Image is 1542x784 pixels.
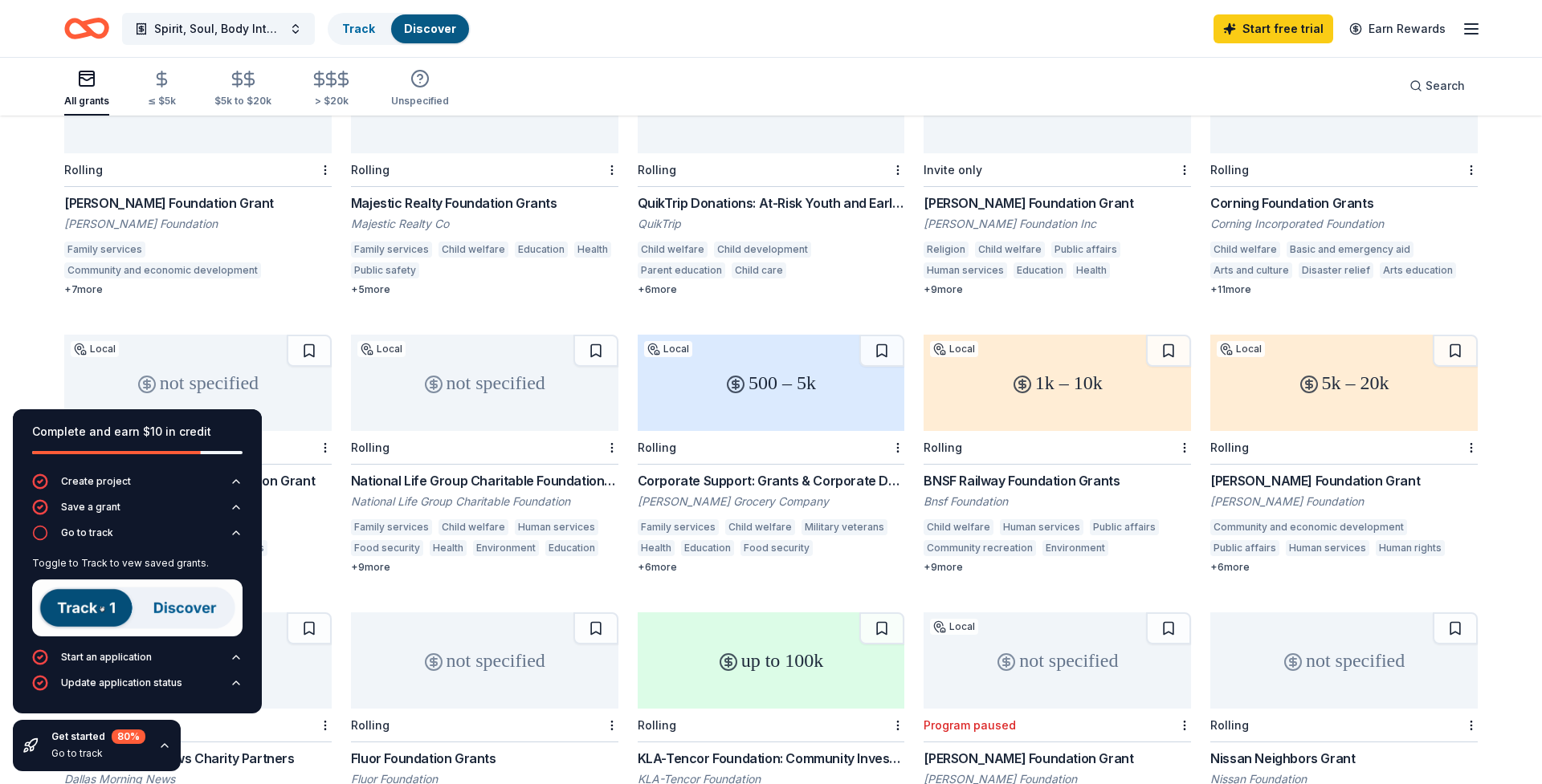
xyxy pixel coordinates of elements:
[1210,283,1478,296] div: + 11 more
[32,473,243,499] button: Create project
[351,612,618,709] div: not specified
[1210,471,1478,490] div: [PERSON_NAME] Foundation Grant
[924,471,1191,490] div: BNSF Railway Foundation Grants
[351,540,423,556] div: Food security
[64,283,332,296] div: + 7 more
[638,335,905,431] div: 500 – 5k
[64,63,109,116] button: All grants
[1287,242,1413,258] div: Basic and emergency aid
[351,262,419,278] div: Public safety
[64,57,332,296] a: not specifiedLocalRolling[PERSON_NAME] Foundation Grant[PERSON_NAME] FoundationFamily servicesCom...
[351,561,618,574] div: + 9 more
[351,242,432,258] div: Family services
[1210,335,1478,574] a: 5k – 20kLocalRolling[PERSON_NAME] Foundation Grant[PERSON_NAME] FoundationCommunity and economic ...
[740,540,813,556] div: Food security
[64,95,109,108] div: All grants
[351,718,390,732] div: Rolling
[64,193,332,213] div: [PERSON_NAME] Foundation Grant
[1210,561,1478,574] div: + 6 more
[473,540,539,556] div: Environment
[351,749,618,768] div: Fluor Foundation Grants
[1210,216,1478,232] div: Corning Incorporated Foundation
[1210,612,1478,709] div: not specified
[638,471,905,490] div: Corporate Support: Grants & Corporate Donations
[1210,57,1478,296] a: not specifiedRollingCorning Foundation GrantsCorning Incorporated FoundationChild welfareBasic an...
[924,441,962,454] div: Rolling
[924,494,1191,510] div: Bnsf Foundation
[638,216,905,232] div: QuikTrip
[32,525,243,550] button: Go to track
[638,283,905,296] div: + 6 more
[351,335,618,431] div: not specified
[351,494,618,510] div: National Life Group Charitable Foundation
[1299,262,1373,278] div: Disaster relief
[351,471,618,490] div: National Life Group Charitable Foundation Sponsorships
[32,649,243,675] button: Start an application
[64,242,145,258] div: Family services
[1210,441,1249,454] div: Rolling
[351,57,618,296] a: not specifiedLocalRollingMajestic Realty Foundation GrantsMajestic Realty CoFamily servicesChild ...
[32,550,243,649] div: Go to track
[32,675,243,701] button: Update application status
[51,747,145,760] div: Go to track
[122,13,315,45] button: Spirit, Soul, Body Intertwined with Family, Community, Political Sphere of Influence
[310,63,353,116] button: > $20k
[64,216,332,232] div: [PERSON_NAME] Foundation
[714,242,811,258] div: Child development
[638,163,676,177] div: Rolling
[32,499,243,525] button: Save a grant
[802,519,887,535] div: Military veterans
[1376,540,1445,556] div: Human rights
[439,519,508,535] div: Child welfare
[32,557,243,570] div: Toggle to Track to vew saved grants.
[638,561,905,574] div: + 6 more
[924,216,1191,232] div: [PERSON_NAME] Foundation Inc
[924,749,1191,768] div: [PERSON_NAME] Foundation Grant
[404,22,456,35] a: Discover
[924,561,1191,574] div: + 9 more
[638,335,905,574] a: 500 – 5kLocalRollingCorporate Support: Grants & Corporate Donations[PERSON_NAME] Grocery CompanyF...
[351,193,618,213] div: Majestic Realty Foundation Grants
[1073,262,1110,278] div: Health
[725,519,795,535] div: Child welfare
[112,729,145,744] div: 80 %
[357,341,406,357] div: Local
[638,612,905,709] div: up to 100k
[1014,262,1067,278] div: Education
[975,242,1045,258] div: Child welfare
[1210,494,1478,510] div: [PERSON_NAME] Foundation
[148,63,176,116] button: ≤ $5k
[71,341,119,357] div: Local
[61,651,152,664] div: Start an application
[64,10,109,47] a: Home
[64,262,261,278] div: Community and economic development
[638,718,676,732] div: Rolling
[430,540,467,556] div: Health
[342,22,375,35] a: Track
[1210,193,1478,213] div: Corning Foundation Grants
[924,612,1191,709] div: not specified
[924,193,1191,213] div: [PERSON_NAME] Foundation Grant
[64,163,103,177] div: Rolling
[32,579,243,636] img: Track
[351,519,432,535] div: Family services
[681,540,734,556] div: Education
[1210,749,1478,768] div: Nissan Neighbors Grant
[924,519,993,535] div: Child welfare
[1210,540,1279,556] div: Public affairs
[638,57,905,296] a: not specifiedRollingQuikTrip Donations: At-Risk Youth and Early Childhood EducationQuikTripChild ...
[214,95,271,108] div: $5k to $20k
[1217,341,1265,357] div: Local
[1210,163,1249,177] div: Rolling
[148,95,176,108] div: ≤ $5k
[1000,519,1083,535] div: Human services
[214,63,271,116] button: $5k to $20k
[351,163,390,177] div: Rolling
[515,519,598,535] div: Human services
[1090,519,1159,535] div: Public affairs
[351,441,390,454] div: Rolling
[1051,242,1120,258] div: Public affairs
[32,422,243,441] div: Complete and earn $10 in credit
[924,540,1036,556] div: Community recreation
[930,341,978,357] div: Local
